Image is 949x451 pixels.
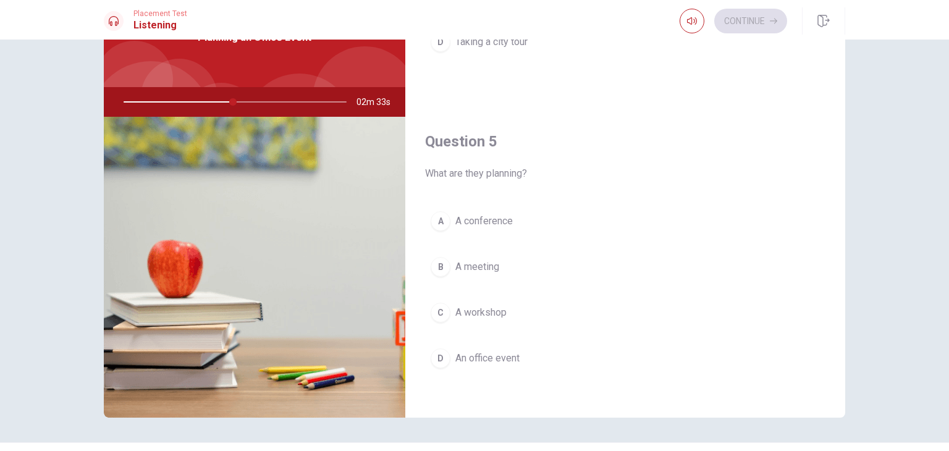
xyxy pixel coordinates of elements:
span: Placement Test [133,9,187,18]
div: D [431,32,450,52]
div: C [431,303,450,322]
button: CA workshop [425,297,825,328]
span: What are they planning? [425,166,825,181]
button: DAn office event [425,343,825,374]
span: A meeting [455,259,499,274]
div: D [431,348,450,368]
span: An office event [455,351,520,366]
span: Taking a city tour [455,35,528,49]
button: AA conference [425,206,825,237]
h1: Listening [133,18,187,33]
button: DTaking a city tour [425,27,825,57]
img: Planning an Office Event [104,117,405,418]
div: B [431,257,450,277]
span: 02m 33s [356,87,400,117]
div: A [431,211,450,231]
button: BA meeting [425,251,825,282]
span: A conference [455,214,513,229]
span: A workshop [455,305,507,320]
h4: Question 5 [425,132,825,151]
